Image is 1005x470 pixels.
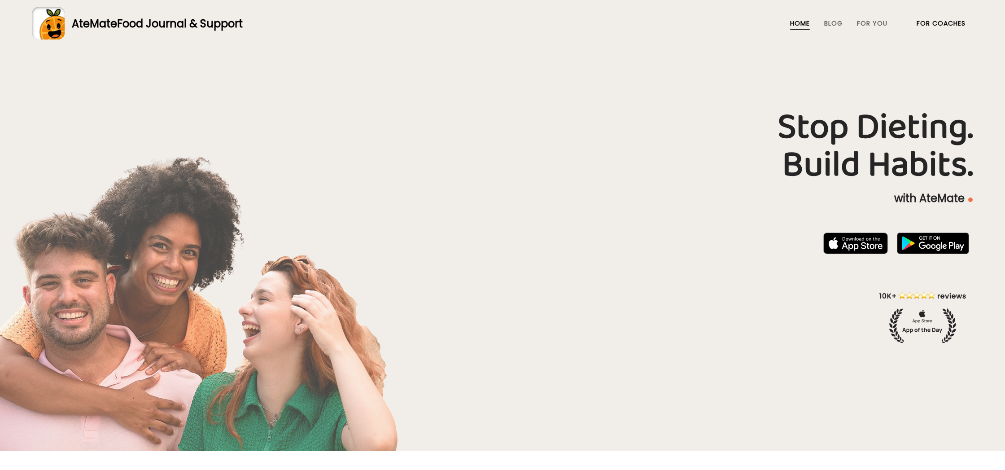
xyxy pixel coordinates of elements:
p: with AteMate [32,191,973,206]
span: Food Journal & Support [117,16,243,31]
img: badge-download-apple.svg [823,233,888,254]
h1: Stop Dieting. Build Habits. [32,109,973,184]
img: badge-download-google.png [897,233,969,254]
a: Blog [824,20,843,27]
div: AteMate [65,16,243,31]
a: Home [790,20,810,27]
a: AteMateFood Journal & Support [32,7,973,40]
img: home-hero-appoftheday.png [873,290,973,343]
a: For You [857,20,887,27]
a: For Coaches [917,20,966,27]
